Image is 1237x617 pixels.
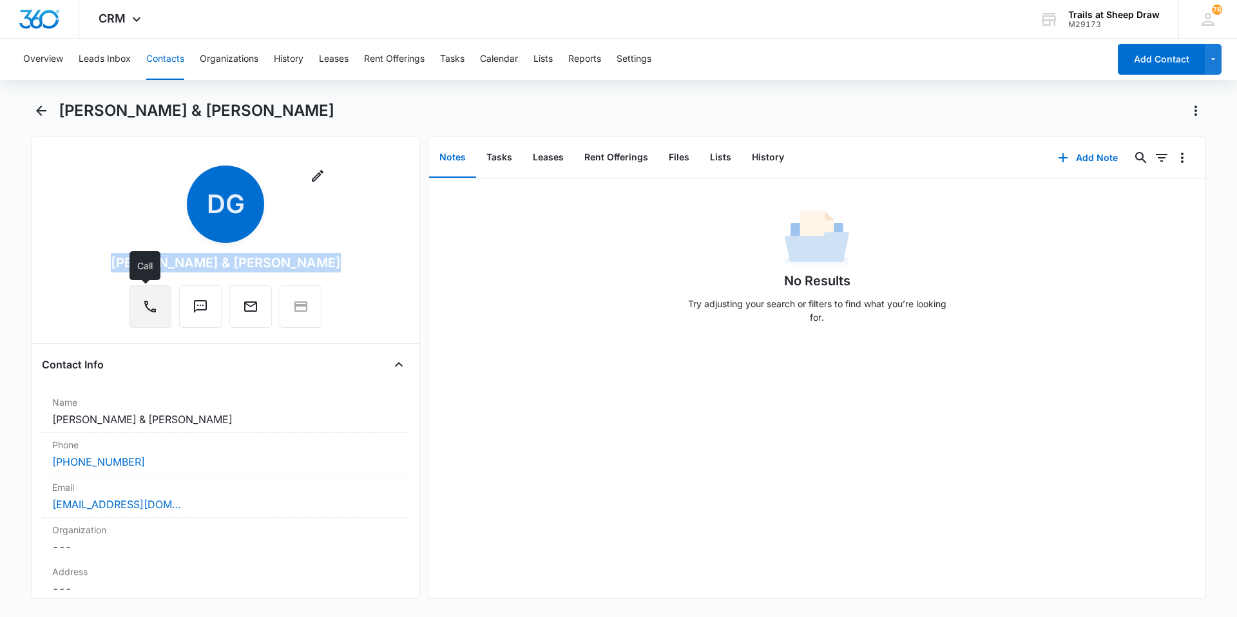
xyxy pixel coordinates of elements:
span: DG [187,166,264,243]
button: Actions [1185,100,1206,121]
button: Contacts [146,39,184,80]
button: Tasks [476,138,523,178]
label: Organization [52,523,399,536]
div: Name[PERSON_NAME] & [PERSON_NAME] [42,390,409,433]
button: Rent Offerings [364,39,425,80]
button: Leases [319,39,349,80]
a: Text [179,305,222,316]
label: Name [52,395,399,409]
div: notifications count [1212,5,1222,15]
button: Search... [1131,147,1151,168]
button: History [274,39,303,80]
label: Address [52,565,399,578]
dd: [PERSON_NAME] & [PERSON_NAME] [52,412,399,427]
button: Rent Offerings [574,138,658,178]
button: Leases [523,138,574,178]
img: No Data [785,207,849,271]
button: Call [129,285,171,328]
div: account id [1068,20,1160,29]
div: Email[EMAIL_ADDRESS][DOMAIN_NAME] [42,475,409,518]
button: Filters [1151,147,1172,168]
div: Organization--- [42,518,409,560]
button: Tasks [440,39,465,80]
dd: --- [52,581,399,596]
label: Email [52,480,399,494]
a: [EMAIL_ADDRESS][DOMAIN_NAME] [52,497,181,512]
button: Close [388,354,409,375]
label: Phone [52,438,399,451]
button: Settings [617,39,651,80]
button: Back [31,100,51,121]
button: Leads Inbox [79,39,131,80]
button: Overview [23,39,63,80]
button: Files [658,138,700,178]
h4: Contact Info [42,357,104,372]
span: 76 [1212,5,1222,15]
button: Add Contact [1118,44,1205,75]
div: account name [1068,10,1160,20]
button: Calendar [480,39,518,80]
button: Organizations [200,39,258,80]
button: Lists [700,138,742,178]
button: Email [229,285,272,328]
button: Text [179,285,222,328]
button: Notes [429,138,476,178]
button: Overflow Menu [1172,147,1193,168]
dd: --- [52,539,399,555]
div: [PERSON_NAME] & [PERSON_NAME] [111,253,341,272]
a: [PHONE_NUMBER] [52,454,145,470]
button: Add Note [1045,142,1131,173]
div: Call [129,251,160,280]
button: History [742,138,794,178]
div: Address--- [42,560,409,602]
div: Phone[PHONE_NUMBER] [42,433,409,475]
p: Try adjusting your search or filters to find what you’re looking for. [682,297,952,324]
span: CRM [99,12,126,25]
button: Reports [568,39,601,80]
h1: No Results [784,271,850,290]
a: Call [129,305,171,316]
button: Lists [533,39,553,80]
a: Email [229,305,272,316]
h1: [PERSON_NAME] & [PERSON_NAME] [59,101,334,120]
